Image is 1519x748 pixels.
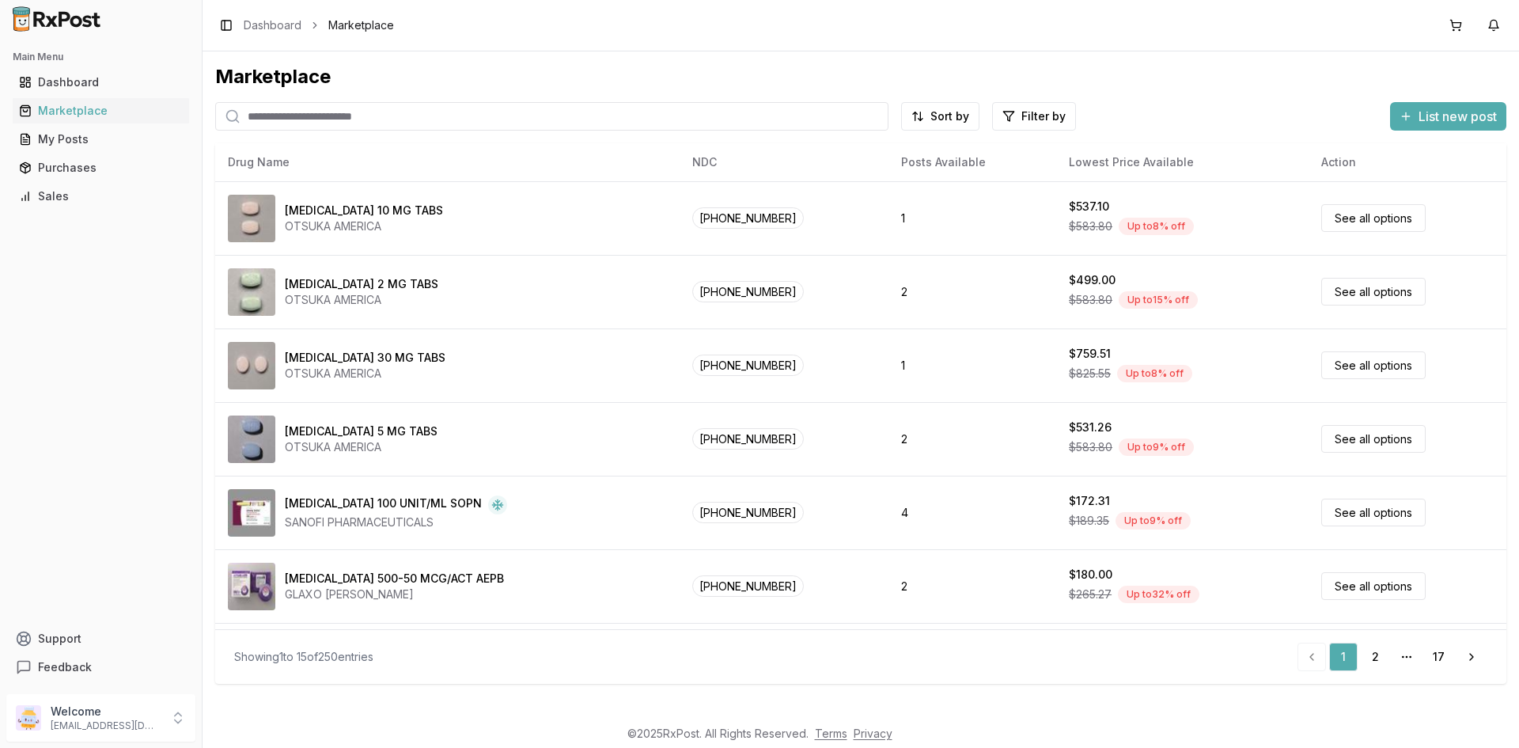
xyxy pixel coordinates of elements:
span: Filter by [1021,108,1066,124]
button: Feedback [6,653,195,682]
div: Up to 15 % off [1119,291,1198,309]
td: 4 [888,476,1056,549]
div: Up to 8 % off [1119,218,1194,235]
img: Abilify 2 MG TABS [228,268,275,316]
img: Abilify 5 MG TABS [228,416,275,463]
button: Sort by [901,102,979,131]
img: Advair Diskus 500-50 MCG/ACT AEPB [228,563,275,610]
div: OTSUKA AMERICA [285,366,445,382]
span: [PHONE_NUMBER] [692,575,804,597]
a: Privacy [854,727,892,740]
div: $499.00 [1069,272,1116,288]
div: $531.26 [1069,420,1112,435]
div: [MEDICAL_DATA] 5 MG TABS [285,423,438,439]
nav: breadcrumb [244,17,394,33]
div: OTSUKA AMERICA [285,439,438,455]
div: Sales [19,188,183,204]
td: 2 [888,255,1056,328]
th: Lowest Price Available [1056,143,1309,181]
td: 1 [888,181,1056,255]
a: 1 [1329,643,1358,671]
a: List new post [1390,110,1506,126]
div: [MEDICAL_DATA] 30 MG TABS [285,350,445,366]
td: 1 [888,328,1056,402]
img: Admelog SoloStar 100 UNIT/ML SOPN [228,489,275,537]
a: Terms [815,727,847,740]
div: Marketplace [19,103,183,119]
div: OTSUKA AMERICA [285,292,438,308]
div: $759.51 [1069,346,1111,362]
img: Abilify 30 MG TABS [228,342,275,389]
img: Abilify 10 MG TABS [228,195,275,242]
a: Go to next page [1456,643,1487,671]
span: [PHONE_NUMBER] [692,281,804,302]
a: 2 [1361,643,1389,671]
a: See all options [1321,499,1426,526]
span: $583.80 [1069,218,1112,234]
nav: pagination [1297,643,1487,671]
button: Filter by [992,102,1076,131]
h2: Main Menu [13,51,189,63]
td: 2 [888,549,1056,623]
span: [PHONE_NUMBER] [692,428,804,450]
div: OTSUKA AMERICA [285,218,443,234]
a: See all options [1321,278,1426,306]
div: Dashboard [19,74,183,90]
th: Action [1309,143,1506,181]
a: Dashboard [13,68,189,97]
a: See all options [1321,351,1426,379]
span: $583.80 [1069,292,1112,308]
div: Purchases [19,160,183,176]
a: 17 [1424,643,1453,671]
span: [PHONE_NUMBER] [692,207,804,229]
a: My Posts [13,125,189,154]
div: Showing 1 to 15 of 250 entries [234,649,373,665]
th: Posts Available [888,143,1056,181]
div: [MEDICAL_DATA] 100 UNIT/ML SOPN [285,496,482,514]
div: $172.31 [1069,493,1110,509]
span: Feedback [38,659,92,675]
span: List new post [1419,107,1497,126]
span: [PHONE_NUMBER] [692,355,804,376]
div: SANOFI PHARMACEUTICALS [285,514,507,530]
div: My Posts [19,131,183,147]
a: See all options [1321,572,1426,600]
a: See all options [1321,425,1426,453]
img: RxPost Logo [6,6,108,32]
div: Up to 32 % off [1118,586,1199,603]
button: Sales [6,184,195,209]
p: [EMAIL_ADDRESS][DOMAIN_NAME] [51,720,161,732]
button: List new post [1390,102,1506,131]
td: 2 [888,623,1056,697]
span: Marketplace [328,17,394,33]
button: My Posts [6,127,195,152]
td: 2 [888,402,1056,476]
div: $180.00 [1069,567,1112,583]
div: [MEDICAL_DATA] 2 MG TABS [285,276,438,292]
div: Marketplace [215,64,1506,89]
div: $537.10 [1069,199,1109,215]
div: Up to 8 % off [1117,365,1192,382]
span: $583.80 [1069,439,1112,455]
a: Dashboard [244,17,301,33]
a: Sales [13,182,189,211]
span: $265.27 [1069,587,1112,602]
span: Sort by [930,108,969,124]
div: [MEDICAL_DATA] 500-50 MCG/ACT AEPB [285,571,504,587]
th: Drug Name [215,143,680,181]
div: Up to 9 % off [1119,439,1194,456]
div: Up to 9 % off [1116,512,1191,530]
a: Purchases [13,154,189,182]
div: GLAXO [PERSON_NAME] [285,587,504,602]
a: Marketplace [13,97,189,125]
span: $189.35 [1069,513,1109,529]
span: $825.55 [1069,366,1111,382]
img: User avatar [16,705,41,731]
button: Dashboard [6,70,195,95]
div: [MEDICAL_DATA] 10 MG TABS [285,203,443,218]
a: See all options [1321,204,1426,232]
th: NDC [680,143,888,181]
button: Marketplace [6,98,195,123]
button: Purchases [6,155,195,180]
p: Welcome [51,704,161,720]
